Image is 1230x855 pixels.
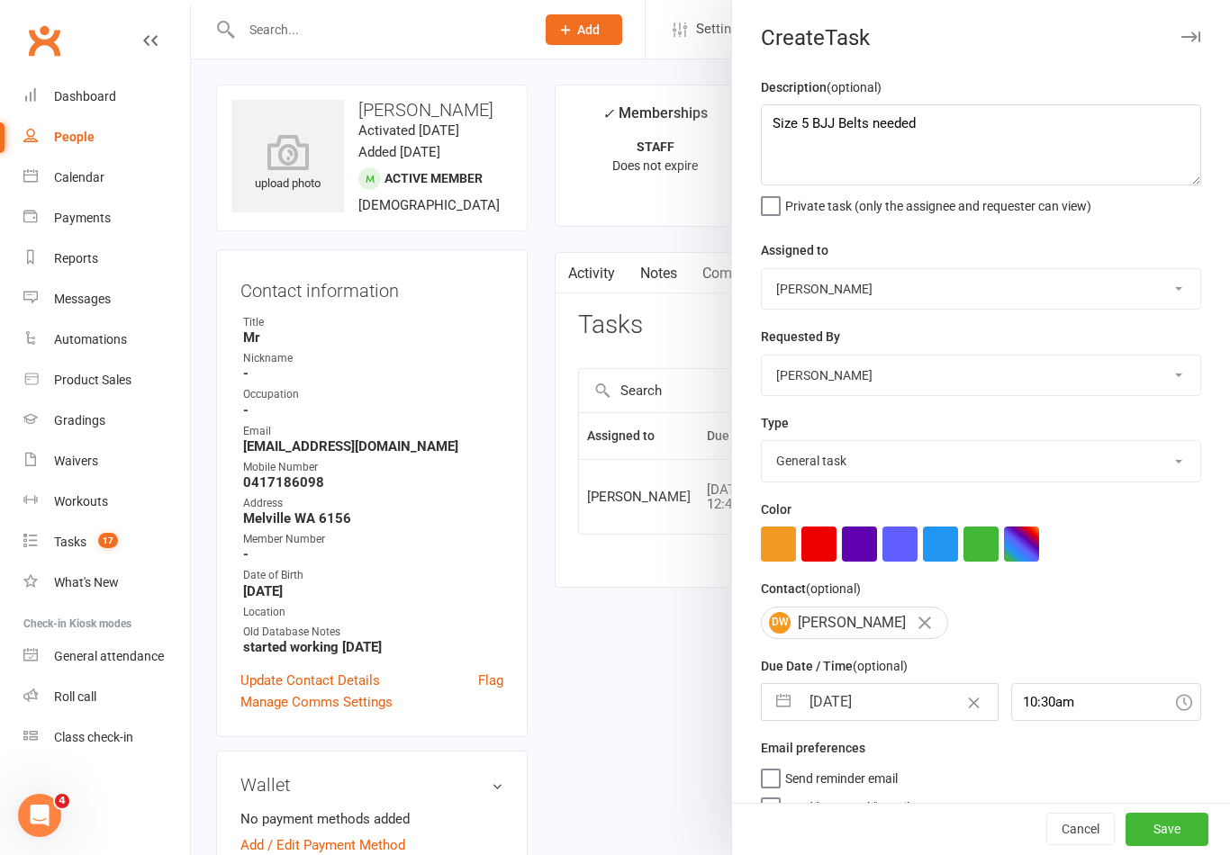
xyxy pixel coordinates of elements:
[806,581,861,596] small: (optional)
[853,659,908,673] small: (optional)
[54,373,131,387] div: Product Sales
[958,685,990,719] button: Clear Date
[732,25,1230,50] div: Create Task
[785,794,909,814] span: Send "New Task" email
[761,499,791,519] label: Color
[23,441,190,481] a: Waivers
[23,717,190,758] a: Class kiosk mode
[761,579,861,598] label: Contact
[54,89,116,103] div: Dashboard
[98,533,118,548] span: 17
[23,279,190,319] a: Messages
[761,327,840,346] label: Requested By
[54,413,105,427] div: Gradings
[23,238,190,279] a: Reports
[23,360,190,400] a: Product Sales
[22,18,67,63] a: Clubworx
[23,636,190,677] a: General attendance kiosk mode
[1126,814,1208,846] button: Save
[54,211,111,225] div: Payments
[54,689,96,704] div: Roll call
[54,535,86,549] div: Tasks
[54,454,98,468] div: Waivers
[761,240,828,260] label: Assigned to
[54,130,95,144] div: People
[54,332,127,346] div: Automations
[23,198,190,238] a: Payments
[23,117,190,157] a: People
[761,656,908,676] label: Due Date / Time
[761,413,789,433] label: Type
[761,104,1201,185] textarea: Size 5 BJJ Belts needed
[54,575,119,589] div: What's New
[761,77,882,97] label: Description
[827,80,882,94] small: (optional)
[54,251,98,265] div: Reports
[23,76,190,117] a: Dashboard
[54,494,108,508] div: Workouts
[23,522,190,562] a: Tasks 17
[55,794,69,808] span: 4
[23,562,190,603] a: What's New
[54,170,104,184] div: Calendar
[23,400,190,441] a: Gradings
[23,677,190,717] a: Roll call
[785,193,1091,213] span: Private task (only the assignee and requester can view)
[761,738,865,758] label: Email preferences
[785,765,898,786] span: Send reminder email
[54,730,133,744] div: Class check-in
[23,481,190,522] a: Workouts
[54,649,164,663] div: General attendance
[18,794,61,837] iframe: Intercom live chat
[761,607,948,639] div: [PERSON_NAME]
[1046,814,1115,846] button: Cancel
[769,612,791,634] span: DW
[23,157,190,198] a: Calendar
[23,319,190,360] a: Automations
[54,292,111,306] div: Messages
